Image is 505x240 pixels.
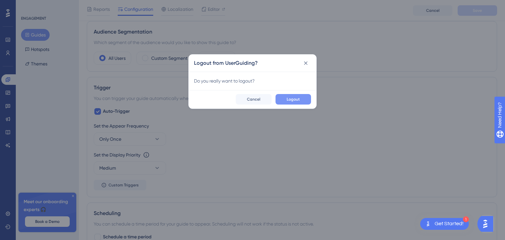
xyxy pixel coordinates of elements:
[420,218,469,230] div: Open Get Started! checklist, remaining modules: 1
[194,59,258,67] h2: Logout from UserGuiding?
[247,97,260,102] span: Cancel
[424,220,432,228] img: launcher-image-alternative-text
[15,2,41,10] span: Need Help?
[477,214,497,234] iframe: UserGuiding AI Assistant Launcher
[287,97,300,102] span: Logout
[435,220,464,228] div: Get Started!
[194,77,311,85] div: Do you really want to logout?
[463,216,469,222] div: 1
